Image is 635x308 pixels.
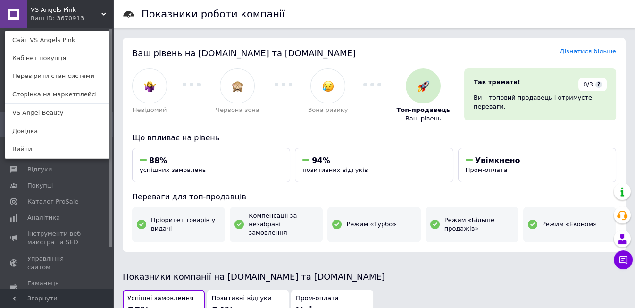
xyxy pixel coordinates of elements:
[132,133,219,142] span: Що впливає на рівень
[27,181,53,190] span: Покупці
[142,9,285,20] h1: Показники роботи компанії
[295,148,453,182] button: 94%позитивних відгуків
[405,114,442,123] span: Ваш рівень
[578,78,607,91] div: 0/3
[133,106,167,114] span: Невідомий
[27,279,87,296] span: Гаманець компанії
[5,67,109,85] a: Перевірити стан системи
[5,49,109,67] a: Кабінет покупця
[144,80,156,92] img: :woman-shrugging:
[132,148,290,182] button: 88%успішних замовлень
[127,294,193,303] span: Успішні замовлення
[27,214,60,222] span: Аналітика
[346,220,396,229] span: Режим «Турбо»
[560,48,616,55] a: Дізнатися більше
[396,106,450,114] span: Топ-продавець
[132,48,356,58] span: Ваш рівень на [DOMAIN_NAME] та [DOMAIN_NAME]
[216,106,259,114] span: Червона зона
[140,166,206,173] span: успішних замовлень
[418,80,429,92] img: :rocket:
[5,122,109,140] a: Довідка
[542,220,597,229] span: Режим «Економ»
[296,294,339,303] span: Пром-оплата
[5,86,109,103] a: Сторінка на маркетплейсі
[212,294,272,303] span: Позитивні відгуки
[27,197,78,206] span: Каталог ProSale
[595,81,602,88] span: ?
[474,94,607,111] div: Ви – топовий продавець і отримуєте переваги.
[444,216,514,233] span: Режим «Більше продажів»
[31,6,101,14] span: VS Angels Pink
[249,212,318,238] span: Компенсації за незабрані замовлення
[31,14,70,23] div: Ваш ID: 3670913
[27,255,87,272] span: Управління сайтом
[27,165,52,174] span: Відгуки
[5,140,109,158] a: Вийти
[5,104,109,122] a: VS Angel Beauty
[149,156,167,165] span: 88%
[302,166,368,173] span: позитивних відгуків
[458,148,616,182] button: УвімкненоПром-оплата
[474,78,520,86] span: Так тримати!
[5,31,109,49] a: Сайт VS Angels Pink
[308,106,348,114] span: Зона ризику
[312,156,330,165] span: 94%
[614,250,633,269] button: Чат з покупцем
[151,216,220,233] span: Пріоритет товарів у видачі
[132,192,246,201] span: Переваги для топ-продавців
[232,80,243,92] img: :see_no_evil:
[466,166,508,173] span: Пром-оплата
[27,230,87,247] span: Інструменти веб-майстра та SEO
[322,80,334,92] img: :disappointed_relieved:
[475,156,520,165] span: Увімкнено
[123,272,385,282] span: Показники компанії на [DOMAIN_NAME] та [DOMAIN_NAME]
